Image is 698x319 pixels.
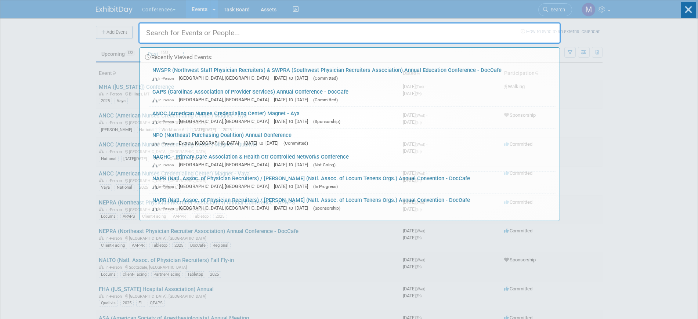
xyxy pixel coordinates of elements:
span: In-Person [152,184,177,189]
a: NAPR (Natl. Assoc. of Physician Recruiters) / [PERSON_NAME] (Natl. Assoc. of Locum Tenens Orgs.) ... [149,193,556,215]
input: Search for Events or People... [138,22,561,44]
span: [DATE] to [DATE] [274,97,312,102]
span: (Committed) [313,76,338,81]
span: [DATE] to [DATE] [274,162,312,167]
span: [GEOGRAPHIC_DATA], [GEOGRAPHIC_DATA] [179,184,272,189]
span: (In Progress) [313,184,338,189]
span: In-Person [152,98,177,102]
span: (Sponsorship) [313,119,340,124]
span: (Sponsorship) [313,206,340,211]
span: [GEOGRAPHIC_DATA], [GEOGRAPHIC_DATA] [179,162,272,167]
span: [DATE] to [DATE] [274,75,312,81]
a: NWSPR (Northwest Staff Physician Recruiters) & SWPRA (Southwest Physician Recruiters Association)... [149,64,556,85]
a: NACHC - Primary Care Association & Health Ctr Controlled Networks Conference In-Person [GEOGRAPHI... [149,150,556,171]
span: [DATE] to [DATE] [244,140,282,146]
a: NAPR (Natl. Assoc. of Physician Recruiters) / [PERSON_NAME] (Natl. Assoc. of Locum Tenens Orgs.) ... [149,172,556,193]
a: ANCC (American Nurses Credentialing Center) Magnet - Aya In-Person [GEOGRAPHIC_DATA], [GEOGRAPHIC... [149,107,556,128]
span: (Committed) [283,141,308,146]
span: [GEOGRAPHIC_DATA], [GEOGRAPHIC_DATA] [179,75,272,81]
div: Recently Viewed Events: [143,48,556,64]
span: [DATE] to [DATE] [274,205,312,211]
a: NPC (Northeast Purchasing Coalition) Annual Conference In-Person Everett, [GEOGRAPHIC_DATA] [DATE... [149,128,556,150]
span: In-Person [152,163,177,167]
span: Everett, [GEOGRAPHIC_DATA] [179,140,243,146]
span: [DATE] to [DATE] [274,184,312,189]
span: [GEOGRAPHIC_DATA], [GEOGRAPHIC_DATA] [179,119,272,124]
a: CAPS (Carolinas Association of Provider Services) Annual Conference - DocCafe In-Person [GEOGRAPH... [149,85,556,106]
span: (Not Going) [313,162,336,167]
span: (Committed) [313,97,338,102]
span: In-Person [152,141,177,146]
span: [GEOGRAPHIC_DATA], [GEOGRAPHIC_DATA] [179,97,272,102]
span: In-Person [152,206,177,211]
span: [GEOGRAPHIC_DATA], [GEOGRAPHIC_DATA] [179,205,272,211]
span: [DATE] to [DATE] [274,119,312,124]
span: In-Person [152,76,177,81]
span: In-Person [152,119,177,124]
